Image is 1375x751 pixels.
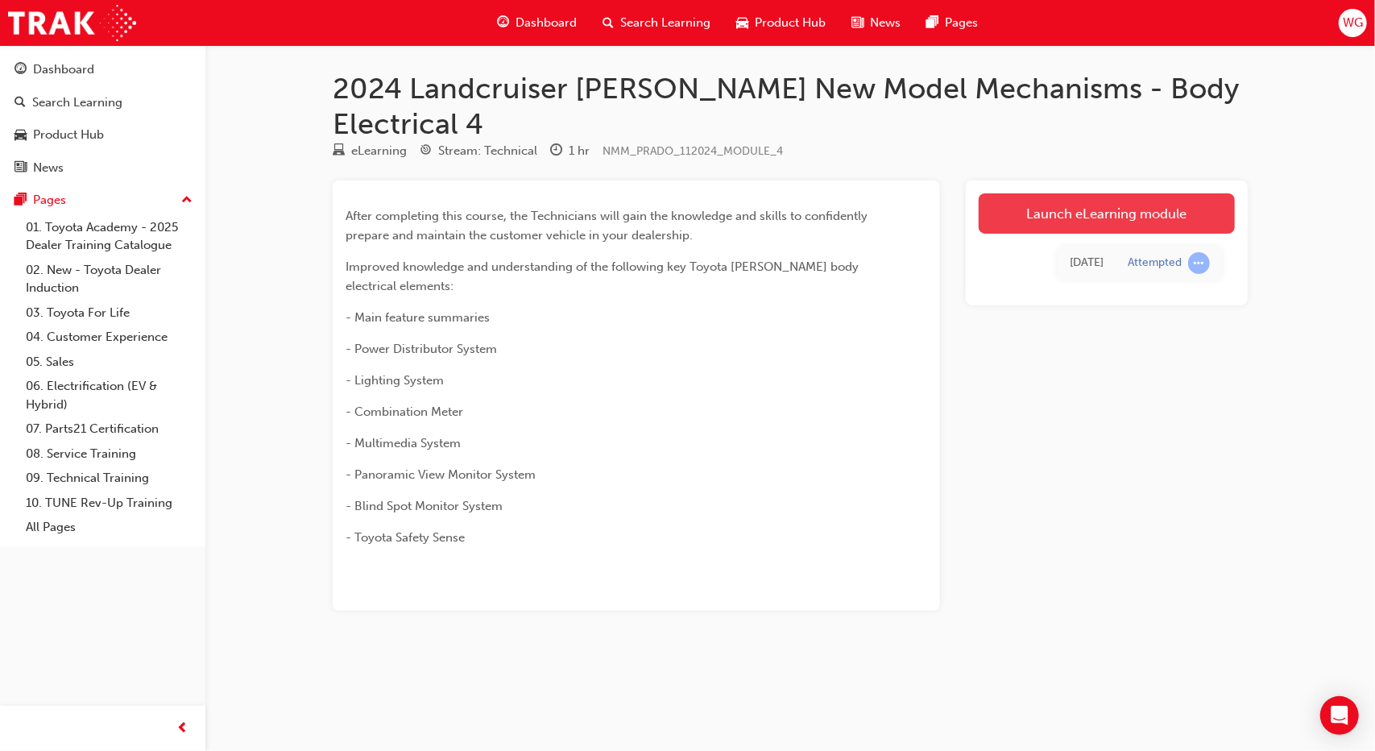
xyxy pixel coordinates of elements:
a: News [6,153,199,183]
a: 06. Electrification (EV & Hybrid) [19,374,199,417]
div: Type [333,141,407,161]
span: pages-icon [14,193,27,208]
a: 01. Toyota Academy - 2025 Dealer Training Catalogue [19,215,199,258]
a: car-iconProduct Hub [723,6,839,39]
span: WG [1343,14,1363,32]
a: 02. New - Toyota Dealer Induction [19,258,199,301]
span: news-icon [14,161,27,176]
span: Pages [945,14,978,32]
div: Thu Aug 07 2025 15:50:11 GMT+1000 (Australian Eastern Standard Time) [1070,254,1104,272]
a: guage-iconDashboard [484,6,590,39]
span: - Lighting System [346,373,444,388]
button: Pages [6,185,199,215]
span: clock-icon [550,144,562,159]
a: 07. Parts21 Certification [19,417,199,442]
div: Search Learning [32,93,122,112]
div: News [33,159,64,177]
span: guage-icon [14,63,27,77]
div: Duration [550,141,590,161]
span: Dashboard [516,14,577,32]
span: Learning resource code [603,144,783,158]
span: guage-icon [497,13,509,33]
span: car-icon [14,128,27,143]
div: Stream: Technical [438,142,537,160]
div: Product Hub [33,126,104,144]
button: WG [1339,9,1367,37]
a: 08. Service Training [19,442,199,467]
a: Dashboard [6,55,199,85]
span: - Blind Spot Monitor System [346,499,503,513]
div: Stream [420,141,537,161]
span: Improved knowledge and understanding of the following key Toyota [PERSON_NAME] body electrical el... [346,259,862,293]
button: DashboardSearch LearningProduct HubNews [6,52,199,185]
span: search-icon [603,13,614,33]
img: Trak [8,5,136,41]
span: News [870,14,901,32]
span: Product Hub [755,14,826,32]
span: learningResourceType_ELEARNING-icon [333,144,345,159]
span: Search Learning [620,14,710,32]
span: news-icon [851,13,864,33]
a: All Pages [19,515,199,540]
a: 04. Customer Experience [19,325,199,350]
span: - Toyota Safety Sense [346,530,465,545]
span: target-icon [420,144,432,159]
a: 10. TUNE Rev-Up Training [19,491,199,516]
a: Product Hub [6,120,199,150]
a: news-iconNews [839,6,913,39]
div: Attempted [1128,255,1182,271]
div: Open Intercom Messenger [1320,696,1359,735]
span: After completing this course, the Technicians will gain the knowledge and skills to confidently p... [346,209,871,243]
a: pages-iconPages [913,6,991,39]
span: - Panoramic View Monitor System [346,467,536,482]
a: 05. Sales [19,350,199,375]
span: up-icon [181,190,193,211]
h1: 2024 Landcruiser [PERSON_NAME] New Model Mechanisms - Body Electrical 4 [333,71,1248,141]
span: - Multimedia System [346,436,461,450]
a: Search Learning [6,88,199,118]
span: - Main feature summaries [346,310,490,325]
a: 09. Technical Training [19,466,199,491]
div: eLearning [351,142,407,160]
a: Launch eLearning module [979,193,1235,234]
span: - Power Distributor System [346,342,497,356]
span: pages-icon [926,13,938,33]
span: - Combination Meter [346,405,463,419]
a: search-iconSearch Learning [590,6,723,39]
div: Pages [33,191,66,210]
a: 03. Toyota For Life [19,301,199,326]
span: prev-icon [177,719,189,739]
div: Dashboard [33,60,94,79]
div: 1 hr [569,142,590,160]
span: search-icon [14,96,26,110]
span: learningRecordVerb_ATTEMPT-icon [1188,252,1210,274]
span: car-icon [736,13,748,33]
